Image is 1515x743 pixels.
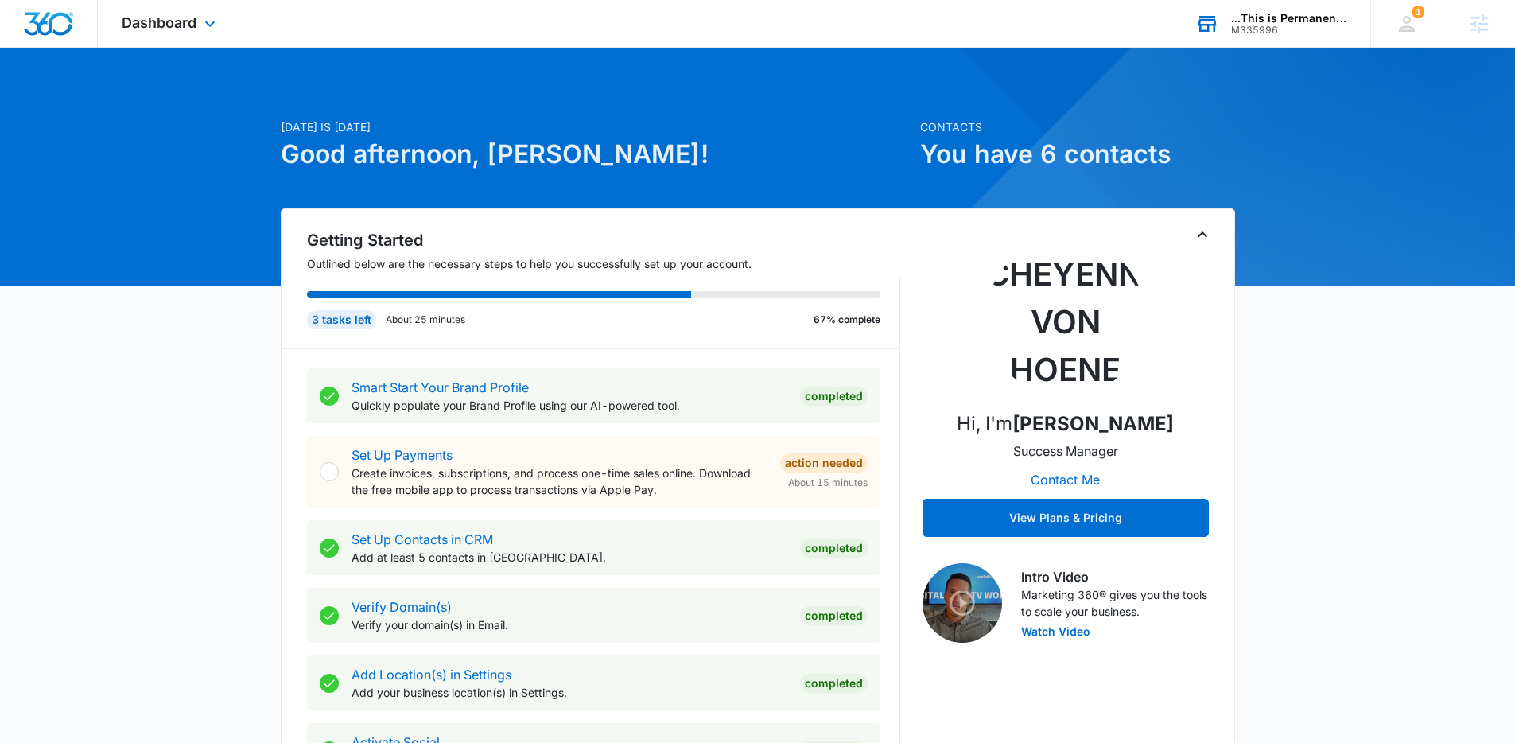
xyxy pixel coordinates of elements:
span: 1 [1412,6,1424,18]
p: Success Manager [1013,442,1118,461]
h3: Intro Video [1021,567,1209,586]
div: account id [1231,25,1347,36]
span: Dashboard [122,14,196,31]
div: notifications count [1412,6,1424,18]
span: About 15 minutes [788,476,868,490]
div: Action Needed [780,453,868,473]
button: View Plans & Pricing [923,499,1209,537]
p: Outlined below are the necessary steps to help you successfully set up your account. [307,255,900,272]
h2: Getting Started [307,228,900,252]
a: Add Location(s) in Settings [352,667,511,683]
p: Hi, I'm [957,410,1174,438]
p: Create invoices, subscriptions, and process one-time sales online. Download the free mobile app t... [352,465,767,498]
div: Completed [800,674,868,693]
p: 67% complete [814,313,880,327]
p: Add at least 5 contacts in [GEOGRAPHIC_DATA]. [352,549,787,566]
a: Smart Start Your Brand Profile [352,379,529,395]
button: Toggle Collapse [1193,225,1212,244]
button: Watch Video [1021,626,1090,637]
p: Add your business location(s) in Settings. [352,684,787,701]
a: Set Up Contacts in CRM [352,531,493,547]
img: Intro Video [923,563,1002,643]
div: account name [1231,12,1347,25]
p: About 25 minutes [386,313,465,327]
strong: [PERSON_NAME] [1012,412,1174,435]
a: Set Up Payments [352,447,453,463]
p: Quickly populate your Brand Profile using our AI-powered tool. [352,397,787,414]
h1: Good afternoon, [PERSON_NAME]! [281,135,911,173]
div: Completed [800,387,868,406]
button: Contact Me [1015,461,1116,499]
div: Completed [800,539,868,558]
p: [DATE] is [DATE] [281,119,911,135]
div: Completed [800,606,868,625]
h1: You have 6 contacts [920,135,1235,173]
img: Cheyenne von Hoene [986,238,1145,397]
p: Contacts [920,119,1235,135]
p: Marketing 360® gives you the tools to scale your business. [1021,586,1209,620]
a: Verify Domain(s) [352,599,452,615]
p: Verify your domain(s) in Email. [352,617,787,633]
div: 3 tasks left [307,310,376,329]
